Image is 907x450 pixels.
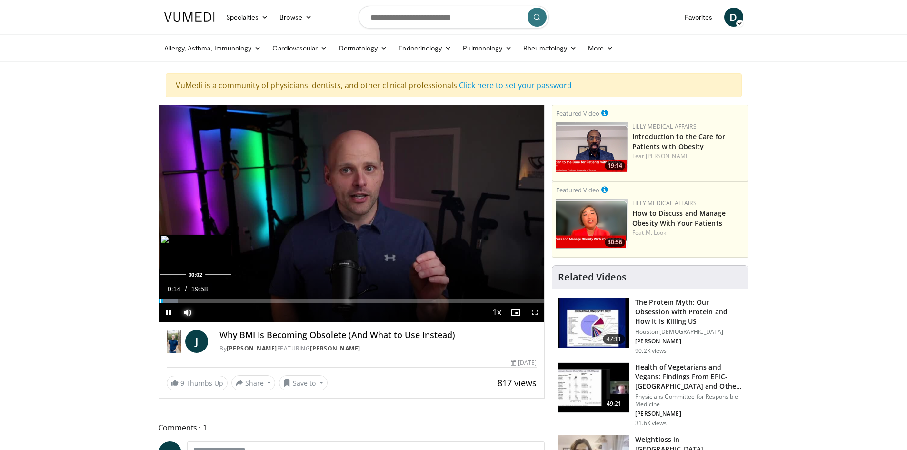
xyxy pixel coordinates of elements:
[511,359,537,367] div: [DATE]
[635,410,742,418] p: [PERSON_NAME]
[646,152,691,160] a: [PERSON_NAME]
[267,39,333,58] a: Cardiovascular
[632,209,726,228] a: How to Discuss and Manage Obesity With Your Patients
[359,6,549,29] input: Search topics, interventions
[556,186,599,194] small: Featured Video
[159,303,178,322] button: Pause
[632,229,744,237] div: Feat.
[635,362,742,391] h3: Health of Vegetarians and Vegans: Findings From EPIC-[GEOGRAPHIC_DATA] and Othe…
[168,285,180,293] span: 0:14
[220,8,274,27] a: Specialties
[605,161,625,170] span: 19:14
[185,285,187,293] span: /
[459,80,572,90] a: Click here to set your password
[632,199,697,207] a: Lilly Medical Affairs
[646,229,667,237] a: M. Look
[457,39,518,58] a: Pulmonology
[603,334,626,344] span: 47:11
[635,393,742,408] p: Physicians Committee for Responsible Medicine
[558,363,629,412] img: 606f2b51-b844-428b-aa21-8c0c72d5a896.150x105_q85_crop-smart_upscale.jpg
[558,298,629,348] img: b7b8b05e-5021-418b-a89a-60a270e7cf82.150x105_q85_crop-smart_upscale.jpg
[310,344,360,352] a: [PERSON_NAME]
[393,39,457,58] a: Endocrinology
[635,298,742,326] h3: The Protein Myth: Our Obsession With Protein and How It Is Killing US
[556,199,628,249] a: 30:56
[487,303,506,322] button: Playback Rate
[178,303,197,322] button: Mute
[556,199,628,249] img: c98a6a29-1ea0-4bd5-8cf5-4d1e188984a7.png.150x105_q85_crop-smart_upscale.png
[185,330,208,353] a: J
[558,271,627,283] h4: Related Videos
[279,375,328,390] button: Save to
[635,328,742,336] p: Houston [DEMOGRAPHIC_DATA]
[191,285,208,293] span: 19:58
[605,238,625,247] span: 30:56
[219,344,537,353] div: By FEATURING
[582,39,619,58] a: More
[166,73,742,97] div: VuMedi is a community of physicians, dentists, and other clinical professionals.
[603,399,626,409] span: 49:21
[160,235,231,275] img: image.jpeg
[227,344,277,352] a: [PERSON_NAME]
[180,379,184,388] span: 9
[167,376,228,390] a: 9 Thumbs Up
[525,303,544,322] button: Fullscreen
[167,330,182,353] img: Dr. Jordan Rennicke
[724,8,743,27] a: D
[635,338,742,345] p: [PERSON_NAME]
[635,347,667,355] p: 90.2K views
[558,362,742,427] a: 49:21 Health of Vegetarians and Vegans: Findings From EPIC-[GEOGRAPHIC_DATA] and Othe… Physicians...
[556,122,628,172] img: acc2e291-ced4-4dd5-b17b-d06994da28f3.png.150x105_q85_crop-smart_upscale.png
[159,421,545,434] span: Comments 1
[498,377,537,389] span: 817 views
[556,122,628,172] a: 19:14
[518,39,582,58] a: Rheumatology
[159,105,545,322] video-js: Video Player
[274,8,318,27] a: Browse
[159,39,267,58] a: Allergy, Asthma, Immunology
[159,299,545,303] div: Progress Bar
[556,109,599,118] small: Featured Video
[506,303,525,322] button: Enable picture-in-picture mode
[219,330,537,340] h4: Why BMI Is Becoming Obsolete (And What to Use Instead)
[632,152,744,160] div: Feat.
[632,132,725,151] a: Introduction to the Care for Patients with Obesity
[231,375,276,390] button: Share
[635,420,667,427] p: 31.6K views
[164,12,215,22] img: VuMedi Logo
[632,122,697,130] a: Lilly Medical Affairs
[333,39,393,58] a: Dermatology
[679,8,718,27] a: Favorites
[558,298,742,355] a: 47:11 The Protein Myth: Our Obsession With Protein and How It Is Killing US Houston [DEMOGRAPHIC_...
